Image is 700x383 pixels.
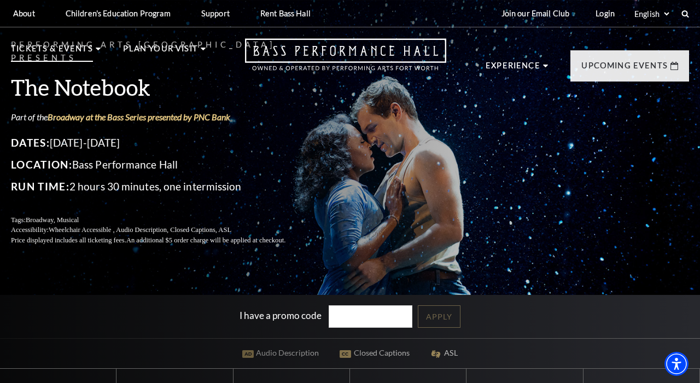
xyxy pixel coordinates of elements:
p: Support [201,9,230,18]
span: Dates: [11,136,50,149]
span: Broadway, Musical [26,216,79,224]
p: Plan Your Visit [123,42,198,62]
select: Select: [632,9,671,19]
p: About [13,9,35,18]
h3: The Notebook [11,73,312,101]
p: Rent Bass Hall [260,9,311,18]
p: Part of the [11,111,312,123]
a: Broadway at the Bass Series presented by PNC Bank - open in a new tab [48,112,230,122]
p: Children's Education Program [66,9,171,18]
p: Tickets & Events [11,42,93,62]
div: Accessibility Menu [664,352,689,376]
p: Experience [486,59,540,79]
a: Open this option [206,38,486,82]
p: Tags: [11,215,312,225]
p: [DATE]-[DATE] [11,134,312,152]
p: Bass Performance Hall [11,156,312,173]
p: Upcoming Events [581,59,668,79]
span: Run Time: [11,180,69,193]
p: 2 hours 30 minutes, one intermission [11,178,312,195]
p: Price displayed includes all ticketing fees. [11,235,312,246]
p: Accessibility: [11,225,312,235]
span: An additional $5 order charge will be applied at checkout. [126,236,285,244]
span: Wheelchair Accessible , Audio Description, Closed Captions, ASL [49,226,231,234]
span: Location: [11,158,72,171]
label: I have a promo code [240,310,322,321]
